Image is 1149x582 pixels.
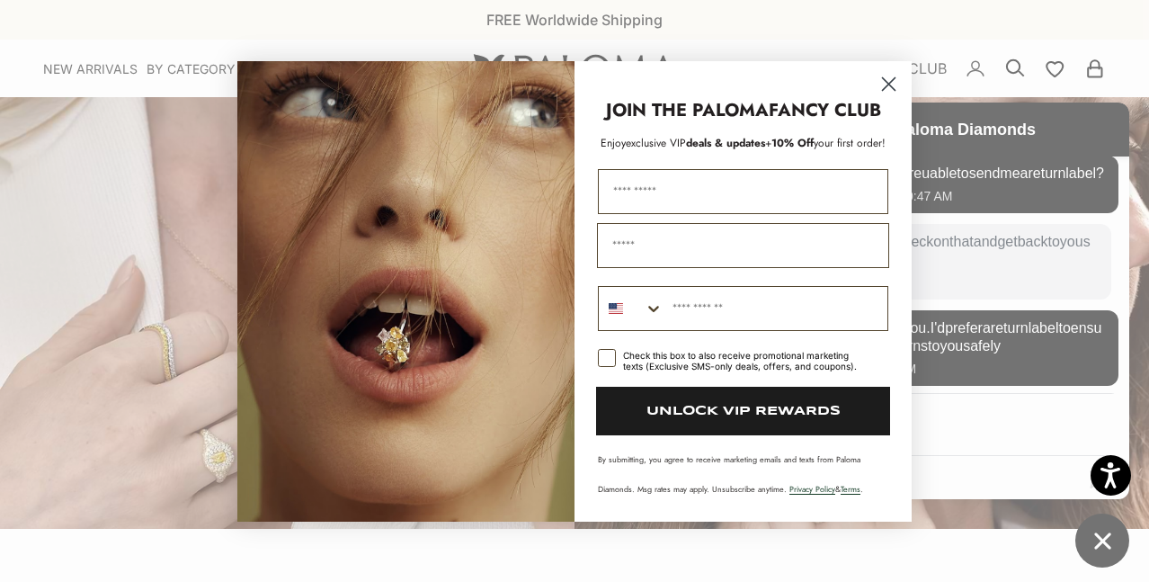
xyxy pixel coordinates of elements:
[765,135,886,151] span: + your first order!
[623,350,867,372] div: Check this box to also receive promotional marketing texts (Exclusive SMS-only deals, offers, and...
[873,68,904,100] button: Close dialog
[606,97,769,123] strong: JOIN THE PALOMA
[609,301,623,316] img: United States
[626,135,765,151] span: deals & updates
[596,387,890,435] button: UNLOCK VIP REWARDS
[771,135,814,151] span: 10% Off
[769,97,881,123] strong: FANCY CLUB
[601,135,626,151] span: Enjoy
[789,483,835,495] a: Privacy Policy
[598,453,888,495] p: By submitting, you agree to receive marketing emails and texts from Paloma Diamonds. Msg rates ma...
[237,61,574,522] img: Loading...
[789,483,863,495] span: & .
[597,223,889,268] input: Email
[598,169,888,214] input: First Name
[664,287,887,330] input: Phone Number
[599,287,664,330] button: Search Countries
[841,483,860,495] a: Terms
[626,135,686,151] span: exclusive VIP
